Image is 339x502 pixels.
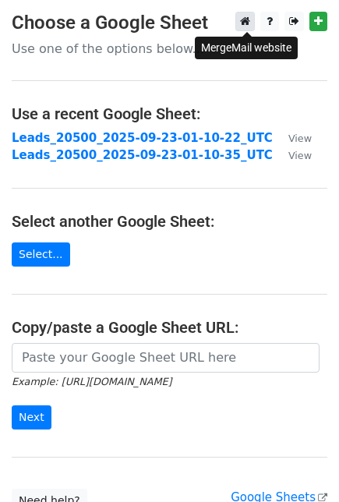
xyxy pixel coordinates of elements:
[12,131,273,145] a: Leads_20500_2025-09-23-01-10-22_UTC
[273,148,312,162] a: View
[12,104,327,123] h4: Use a recent Google Sheet:
[12,212,327,231] h4: Select another Google Sheet:
[288,150,312,161] small: View
[195,37,298,59] div: MergeMail website
[261,427,339,502] iframe: Chat Widget
[12,318,327,337] h4: Copy/paste a Google Sheet URL:
[12,405,51,430] input: Next
[12,376,171,387] small: Example: [URL][DOMAIN_NAME]
[12,41,327,57] p: Use one of the options below...
[273,131,312,145] a: View
[12,343,320,373] input: Paste your Google Sheet URL here
[12,12,327,34] h3: Choose a Google Sheet
[12,242,70,267] a: Select...
[288,133,312,144] small: View
[12,148,273,162] a: Leads_20500_2025-09-23-01-10-35_UTC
